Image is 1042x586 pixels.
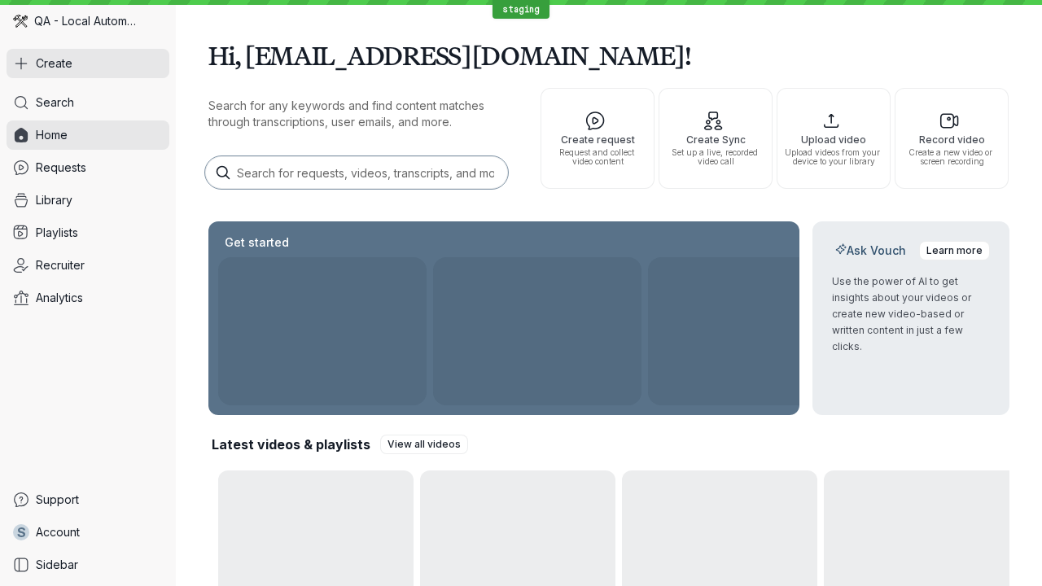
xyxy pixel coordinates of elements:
[7,7,169,36] div: QA - Local Automation
[380,435,468,454] a: View all videos
[926,243,983,259] span: Learn more
[902,148,1001,166] span: Create a new video or screen recording
[36,557,78,573] span: Sidebar
[666,148,765,166] span: Set up a live, recorded video call
[777,88,891,189] button: Upload videoUpload videos from your device to your library
[7,485,169,514] a: Support
[784,134,883,145] span: Upload video
[36,257,85,273] span: Recruiter
[36,127,68,143] span: Home
[7,186,169,215] a: Library
[919,241,990,260] a: Learn more
[7,88,169,117] a: Search
[895,88,1009,189] button: Record videoCreate a new video or screen recording
[541,88,655,189] button: Create requestRequest and collect video content
[7,251,169,280] a: Recruiter
[17,524,26,540] span: s
[36,225,78,241] span: Playlists
[387,436,461,453] span: View all videos
[548,134,647,145] span: Create request
[221,234,292,251] h2: Get started
[7,153,169,182] a: Requests
[36,160,86,176] span: Requests
[13,14,28,28] img: QA - Local Automation avatar
[212,435,370,453] h2: Latest videos & playlists
[36,492,79,508] span: Support
[208,33,1009,78] h1: Hi, [EMAIL_ADDRESS][DOMAIN_NAME]!
[666,134,765,145] span: Create Sync
[7,49,169,78] button: Create
[36,524,80,540] span: Account
[36,192,72,208] span: Library
[7,518,169,547] a: sAccount
[36,55,72,72] span: Create
[832,243,909,259] h2: Ask Vouch
[205,156,508,189] input: Search for requests, videos, transcripts, and more...
[36,290,83,306] span: Analytics
[7,283,169,313] a: Analytics
[34,13,138,29] span: QA - Local Automation
[7,550,169,579] a: Sidebar
[208,98,511,130] p: Search for any keywords and find content matches through transcriptions, user emails, and more.
[832,273,990,355] p: Use the power of AI to get insights about your videos or create new video-based or written conten...
[7,120,169,150] a: Home
[36,94,74,111] span: Search
[7,218,169,247] a: Playlists
[659,88,773,189] button: Create SyncSet up a live, recorded video call
[784,148,883,166] span: Upload videos from your device to your library
[902,134,1001,145] span: Record video
[548,148,647,166] span: Request and collect video content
